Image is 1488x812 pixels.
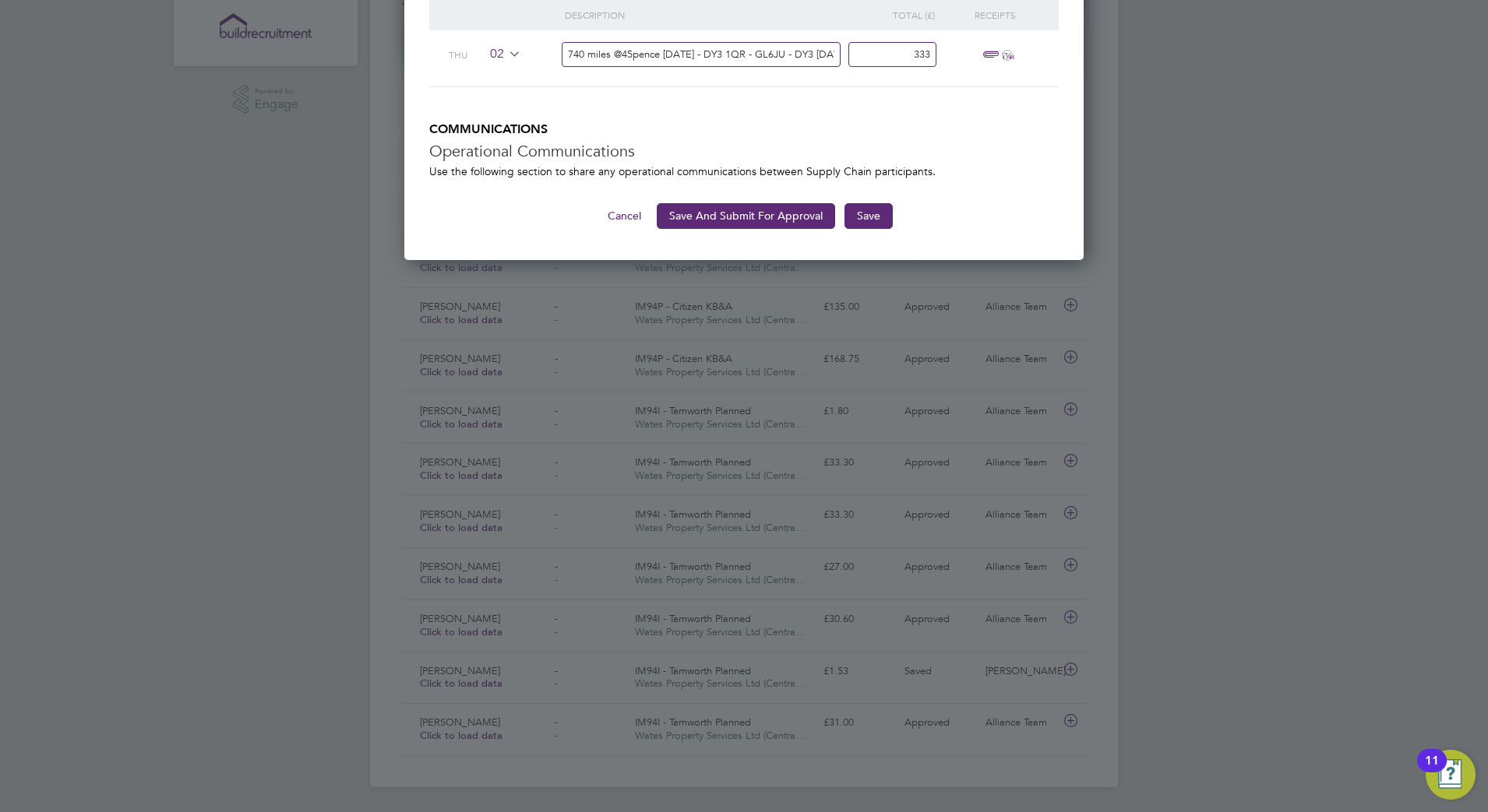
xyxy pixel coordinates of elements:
h5: COMMUNICATIONS [429,121,1059,138]
button: Cancel [595,203,654,228]
h3: Operational Communications [429,141,1059,161]
button: Open Resource Center, 11 new notifications [1426,750,1476,800]
button: Save [844,203,893,228]
span: Thu [449,48,467,61]
button: Save And Submit For Approval [657,203,835,228]
span: 02 [485,46,521,63]
div: 11 [1425,761,1439,781]
p: Use the following section to share any operational communications between Supply Chain participants. [429,164,1059,178]
i: ï¼‹ [1002,50,1013,61]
